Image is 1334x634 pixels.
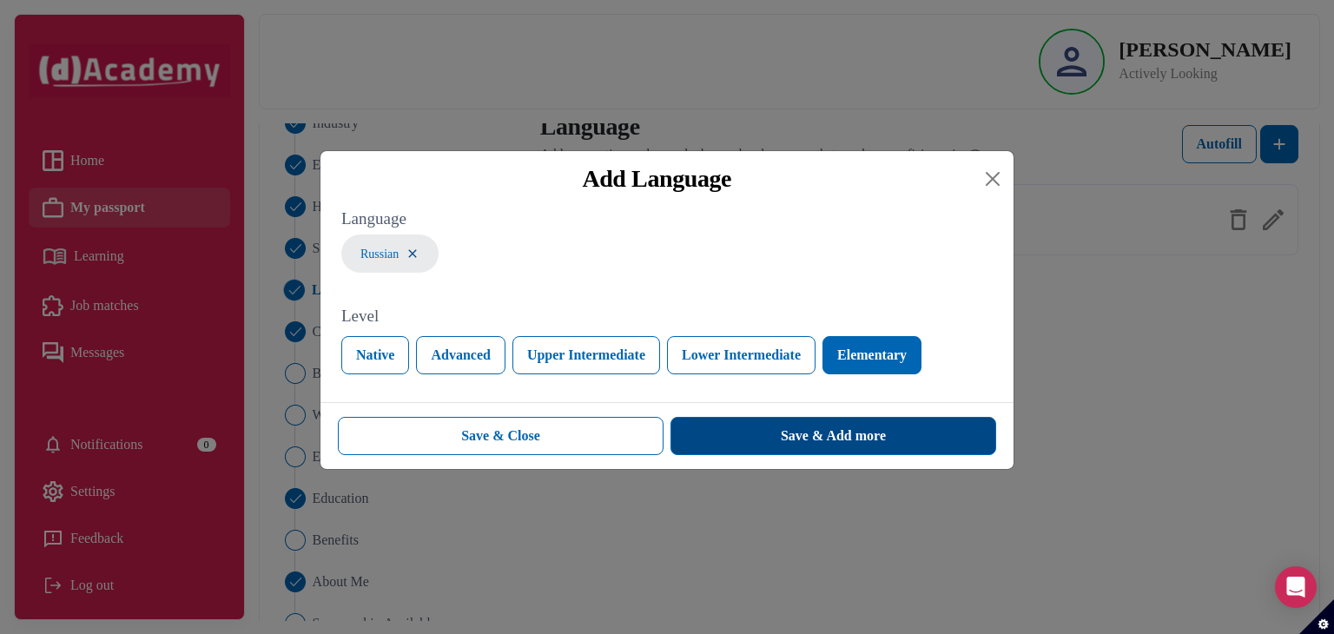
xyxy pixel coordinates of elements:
div: Save & Add more [781,426,886,446]
button: Advanced [416,336,505,374]
span: Russian [360,245,399,263]
button: Upper Intermediate [512,336,660,374]
label: Level [341,304,993,329]
div: Open Intercom Messenger [1275,566,1317,608]
button: Elementary [822,336,921,374]
button: Save & Close [338,417,664,455]
button: Lower Intermediate [667,336,816,374]
button: Close [979,165,1007,193]
div: Save & Close [461,426,540,446]
button: Native [341,336,409,374]
label: Language [341,207,993,232]
button: Save & Add more [670,417,996,455]
button: Set cookie preferences [1299,599,1334,634]
img: ... [406,246,419,261]
div: Add Language [334,165,979,193]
